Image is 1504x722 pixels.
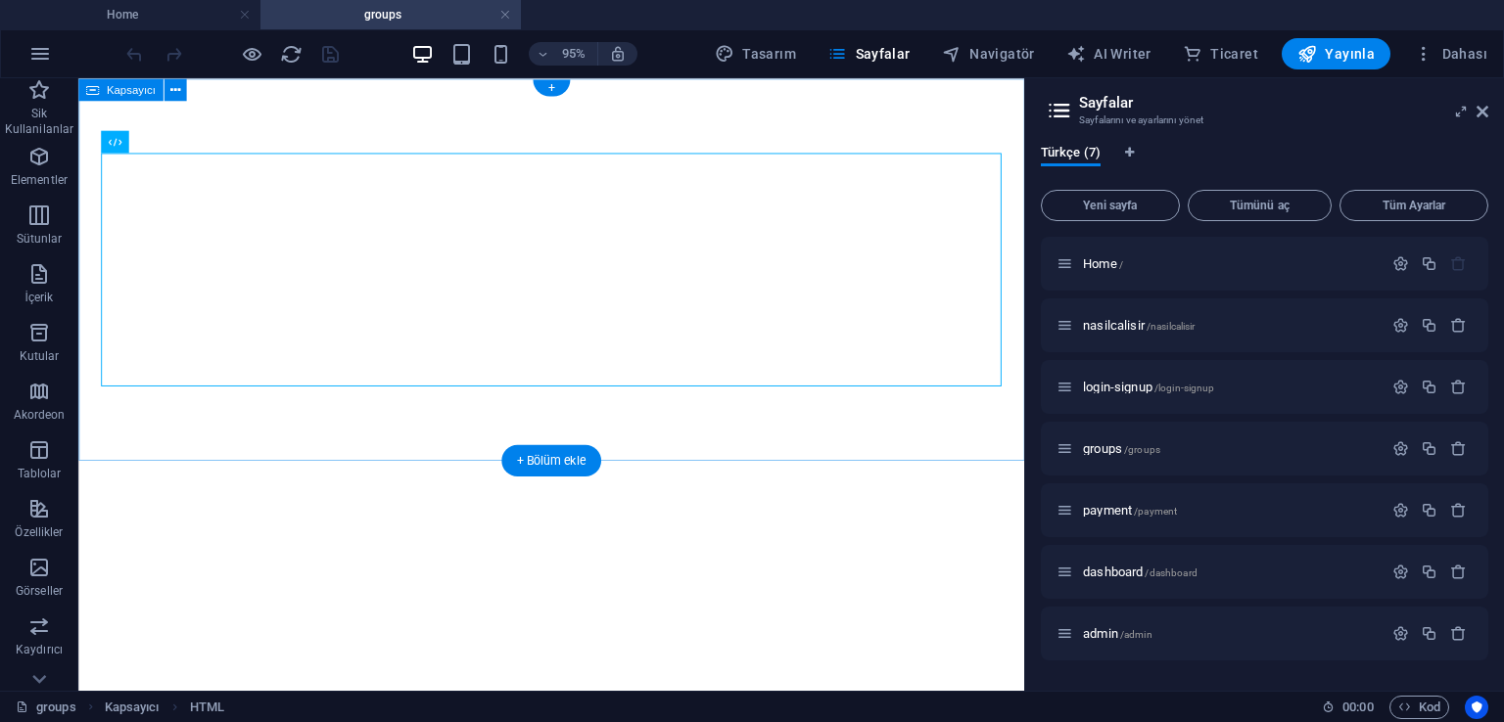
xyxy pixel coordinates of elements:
[1389,696,1449,719] button: Kod
[190,696,224,719] span: Seçmek için tıkla. Düzenlemek için çift tıkla
[1356,699,1359,714] span: :
[1145,567,1197,578] span: /dashboard
[240,42,263,66] button: Ön izleme modundan çıkıp düzenlemeye devam etmek için buraya tıklayın
[1392,625,1409,642] div: Ayarlar
[1041,190,1180,221] button: Yeni sayfa
[1450,502,1467,519] div: Sil
[1077,442,1383,455] div: groups/groups
[1083,503,1177,518] span: Sayfayı açmak için tıkla
[1083,564,1198,579] span: Sayfayı açmak için tıkla
[1077,319,1383,332] div: nasilcalisir/nasilcalisir
[1050,200,1171,211] span: Yeni sayfa
[1175,38,1266,69] button: Ticaret
[1398,696,1440,719] span: Kod
[1147,321,1196,332] span: /nasilcalisir
[1083,380,1214,394] span: login-signup
[1421,379,1437,395] div: Çoğalt
[1077,381,1383,393] div: login-signup/login-signup
[17,231,63,247] p: Sütunlar
[501,444,600,475] div: + Bölüm ekle
[1188,190,1333,221] button: Tümünü aç
[1450,379,1467,395] div: Sil
[1450,317,1467,334] div: Sil
[1465,696,1488,719] button: Usercentrics
[1154,383,1215,393] span: /login-signup
[1066,44,1151,64] span: AI Writer
[1083,626,1152,641] span: Sayfayı açmak için tıkla
[1120,629,1152,640] span: /admin
[1077,257,1383,270] div: Home/
[827,44,911,64] span: Sayfalar
[1339,190,1488,221] button: Tüm Ayarlar
[1083,441,1160,456] span: groups
[16,642,63,657] p: Kaydırıcı
[1322,696,1374,719] h6: Oturum süresi
[533,79,569,96] div: +
[1421,317,1437,334] div: Çoğalt
[1342,696,1373,719] span: 00 00
[1421,564,1437,580] div: Çoğalt
[1392,564,1409,580] div: Ayarlar
[11,172,68,188] p: Elementler
[1392,255,1409,272] div: Ayarlar
[1083,318,1195,333] span: Sayfayı açmak için tıkla
[942,44,1035,64] span: Navigatör
[1392,502,1409,519] div: Ayarlar
[16,696,76,719] a: Seçimi iptal etmek için tıkla. Sayfaları açmak için çift tıkla
[1077,565,1383,578] div: dashboard/dashboard
[1041,145,1488,182] div: Dil Sekmeleri
[1058,38,1159,69] button: AI Writer
[820,38,918,69] button: Sayfalar
[1077,504,1383,517] div: payment/payment
[1282,38,1390,69] button: Yayınla
[1119,259,1123,270] span: /
[1083,256,1123,271] span: Sayfayı açmak için tıkla
[16,583,63,599] p: Görseller
[1392,440,1409,457] div: Ayarlar
[1348,200,1480,211] span: Tüm Ayarlar
[280,43,303,66] i: Sayfayı yeniden yükleyin
[1421,502,1437,519] div: Çoğalt
[1077,627,1383,640] div: admin/admin
[1079,94,1488,112] h2: Sayfalar
[1421,255,1437,272] div: Çoğalt
[1414,44,1487,64] span: Dahası
[20,348,60,364] p: Kutular
[105,696,224,719] nav: breadcrumb
[934,38,1043,69] button: Navigatör
[1041,141,1101,168] span: Türkçe (7)
[1421,440,1437,457] div: Çoğalt
[1421,625,1437,642] div: Çoğalt
[1392,379,1409,395] div: Ayarlar
[1197,200,1324,211] span: Tümünü aç
[1406,38,1495,69] button: Dahası
[24,290,53,305] p: İçerik
[260,4,521,25] h4: groups
[1183,44,1258,64] span: Ticaret
[105,696,160,719] span: Seçmek için tıkla. Düzenlemek için çift tıkla
[1079,112,1449,129] h3: Sayfalarını ve ayarlarını yönet
[715,44,796,64] span: Tasarım
[707,38,804,69] button: Tasarım
[15,524,63,540] p: Özellikler
[107,84,156,95] span: Kapsayıcı
[1297,44,1375,64] span: Yayınla
[1134,506,1177,517] span: /payment
[1392,317,1409,334] div: Ayarlar
[1450,625,1467,642] div: Sil
[1450,255,1467,272] div: Başlangıç sayfası silinemez
[14,407,66,423] p: Akordeon
[1450,564,1467,580] div: Sil
[609,45,627,63] i: Yeniden boyutlandırmada yakınlaştırma düzeyini seçilen cihaza uyacak şekilde otomatik olarak ayarla.
[279,42,303,66] button: reload
[1124,444,1160,455] span: /groups
[1450,440,1467,457] div: Sil
[558,42,589,66] h6: 95%
[529,42,598,66] button: 95%
[18,466,62,481] p: Tablolar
